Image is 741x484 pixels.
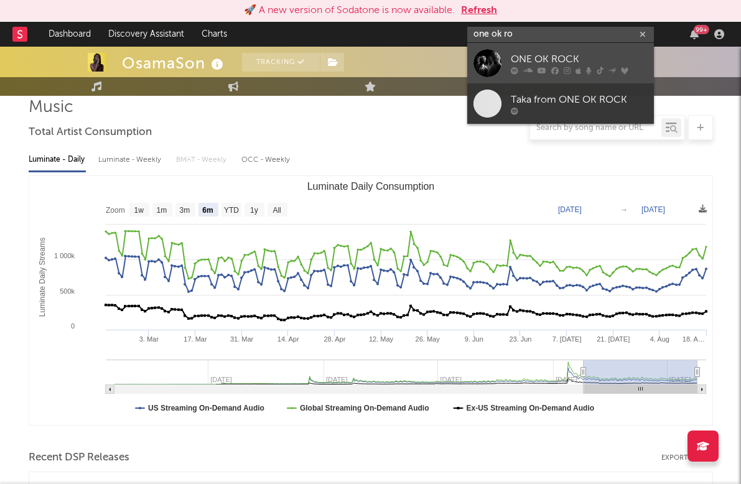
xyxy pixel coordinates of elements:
[464,335,483,343] text: 9. Jun
[134,206,144,215] text: 1w
[100,22,193,47] a: Discovery Assistant
[98,149,164,170] div: Luminate - Weekly
[193,22,236,47] a: Charts
[307,181,434,192] text: Luminate Daily Consumption
[156,206,167,215] text: 1m
[273,206,281,215] text: All
[179,206,190,215] text: 3m
[241,149,291,170] div: OCC - Weekly
[509,335,531,343] text: 23. Jun
[139,335,159,343] text: 3. Mar
[29,450,129,465] span: Recent DSP Releases
[511,52,648,67] div: ONE OK ROCK
[184,335,207,343] text: 17. Mar
[467,83,654,124] a: Taka from ONE OK ROCK
[552,335,581,343] text: 7. [DATE]
[70,322,74,330] text: 0
[324,335,345,343] text: 28. Apr
[223,206,238,215] text: YTD
[661,454,713,462] button: Export CSV
[641,205,665,214] text: [DATE]
[558,205,582,214] text: [DATE]
[38,238,47,317] text: Luminate Daily Streams
[29,176,712,425] svg: Luminate Daily Consumption
[299,404,429,412] text: Global Streaming On-Demand Audio
[148,404,264,412] text: US Streaming On-Demand Audio
[277,335,299,343] text: 14. Apr
[620,205,628,214] text: →
[682,335,704,343] text: 18. A…
[466,404,594,412] text: Ex-US Streaming On-Demand Audio
[597,335,630,343] text: 21. [DATE]
[690,29,699,39] button: 99+
[415,335,440,343] text: 26. May
[230,335,253,343] text: 31. Mar
[650,335,669,343] text: 4. Aug
[467,27,654,42] input: Search for artists
[29,100,73,115] span: Music
[40,22,100,47] a: Dashboard
[368,335,393,343] text: 12. May
[242,53,320,72] button: Tracking
[122,53,226,73] div: OsamaSon
[511,92,648,107] div: Taka from ONE OK ROCK
[106,206,125,215] text: Zoom
[60,287,75,295] text: 500k
[461,3,497,18] button: Refresh
[250,206,258,215] text: 1y
[202,206,213,215] text: 6m
[694,25,709,34] div: 99 +
[530,123,661,133] input: Search by song name or URL
[29,149,86,170] div: Luminate - Daily
[54,252,75,259] text: 1 000k
[467,43,654,83] a: ONE OK ROCK
[244,3,455,18] div: 🚀 A new version of Sodatone is now available.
